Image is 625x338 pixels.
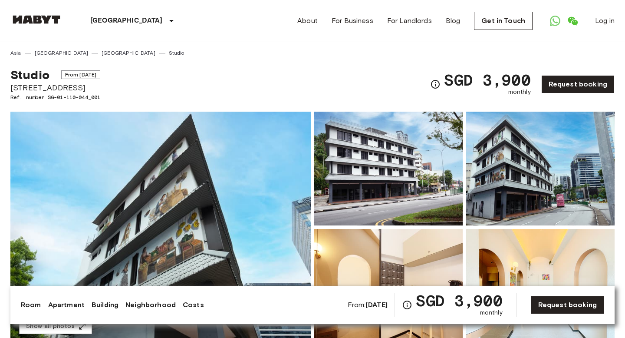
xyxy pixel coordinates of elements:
img: Picture of unit SG-01-110-044_001 [466,112,615,225]
a: Log in [595,16,615,26]
span: SGD 3,900 [416,293,502,308]
svg: Check cost overview for full price breakdown. Please note that discounts apply to new joiners onl... [430,79,441,89]
a: [GEOGRAPHIC_DATA] [35,49,89,57]
span: monthly [508,88,531,96]
a: Get in Touch [474,12,533,30]
a: Neighborhood [125,300,176,310]
a: Request booking [531,296,604,314]
span: monthly [480,308,503,317]
svg: Check cost overview for full price breakdown. Please note that discounts apply to new joiners onl... [402,300,412,310]
a: Apartment [48,300,85,310]
span: [STREET_ADDRESS] [10,82,100,93]
img: Habyt [10,15,62,24]
a: Room [21,300,41,310]
span: From: [348,300,388,310]
a: Costs [183,300,204,310]
span: Studio [10,67,49,82]
a: Request booking [541,75,615,93]
a: Studio [169,49,184,57]
span: From [DATE] [61,70,101,79]
img: Picture of unit SG-01-110-044_001 [314,112,463,225]
a: Blog [446,16,461,26]
span: SGD 3,900 [444,72,530,88]
a: Open WhatsApp [546,12,564,30]
a: For Business [332,16,373,26]
a: Building [92,300,118,310]
a: [GEOGRAPHIC_DATA] [102,49,155,57]
p: [GEOGRAPHIC_DATA] [90,16,163,26]
a: For Landlords [387,16,432,26]
a: Asia [10,49,21,57]
button: Show all photos [19,318,92,335]
span: Ref. number SG-01-110-044_001 [10,93,100,101]
a: About [297,16,318,26]
b: [DATE] [365,301,388,309]
a: Open WeChat [564,12,581,30]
